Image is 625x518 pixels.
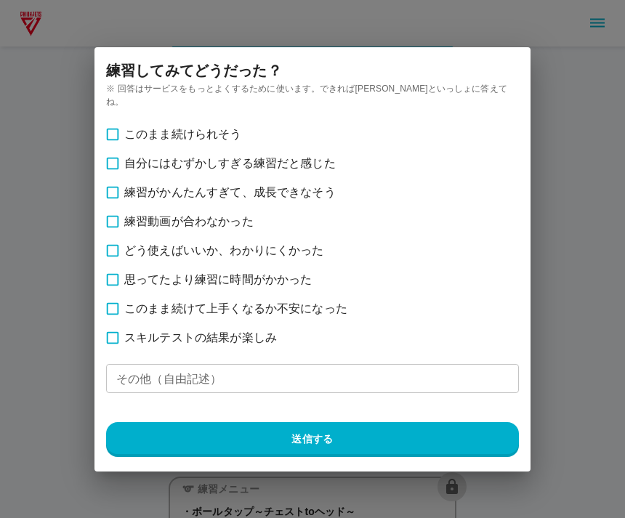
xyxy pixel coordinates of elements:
span: 練習動画が合わなかった [124,213,254,230]
span: どう使えばいいか、わかりにくかった [124,242,324,259]
span: スキルテストの結果が楽しみ [124,329,277,347]
span: 思ってたより練習に時間がかかった [124,271,312,288]
span: このまま続けて上手くなるか不安になった [124,300,347,317]
button: 送信する [106,422,519,457]
span: 練習がかんたんすぎて、成長できなそう [124,184,336,201]
span: 自分にはむずかしすぎる練習だと感じた [124,155,336,172]
span: このまま続けられそう [124,126,242,143]
p: ※ 回答はサービスをもっとよくするために使います。できれば[PERSON_NAME]といっしょに答えてね。 [106,82,519,108]
h2: 練習してみてどうだった？ [89,47,531,94]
